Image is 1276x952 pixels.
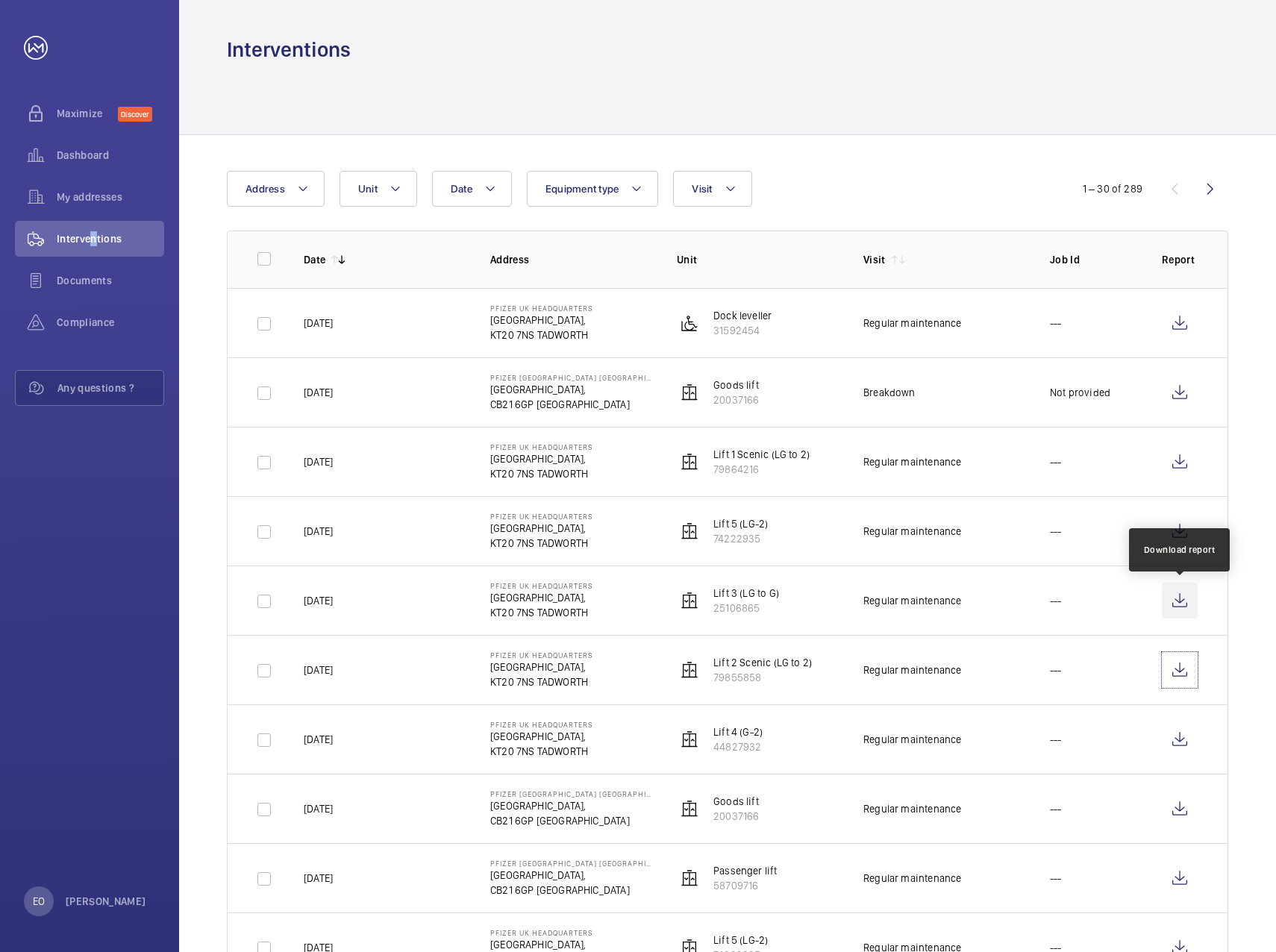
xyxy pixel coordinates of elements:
[490,304,593,313] p: Pfizer UK Headquarters
[713,933,768,948] p: Lift 5 (LG-2)
[1083,181,1142,196] div: 1 – 30 of 289
[304,454,333,469] p: [DATE]
[490,883,653,898] p: CB21 6GP [GEOGRAPHIC_DATA]
[490,928,593,937] p: Pfizer UK Headquarters
[681,522,698,540] img: elevator.svg
[713,531,768,546] p: 74222935
[490,313,593,328] p: [GEOGRAPHIC_DATA],
[57,106,118,121] span: Maximize
[1144,543,1216,557] div: Download report
[490,937,593,952] p: [GEOGRAPHIC_DATA],
[57,381,163,395] span: Any questions ?
[713,739,763,754] p: 44827932
[863,454,961,469] div: Regular maintenance
[692,183,712,195] span: Visit
[1050,663,1062,677] p: ---
[713,586,779,601] p: Lift 3 (LG to G)
[863,593,961,608] div: Regular maintenance
[713,392,759,407] p: 20037166
[713,724,763,739] p: Lift 4 (G-2)
[490,581,593,590] p: Pfizer UK Headquarters
[490,451,593,466] p: [GEOGRAPHIC_DATA],
[713,655,812,670] p: Lift 2 Scenic (LG to 2)
[527,171,659,207] button: Equipment type
[1050,385,1110,400] p: Not provided
[490,521,593,536] p: [GEOGRAPHIC_DATA],
[118,107,152,122] span: Discover
[490,789,653,798] p: PFIZER [GEOGRAPHIC_DATA] [GEOGRAPHIC_DATA]
[490,442,593,451] p: Pfizer UK Headquarters
[713,378,759,392] p: Goods lift
[681,730,698,748] img: elevator.svg
[681,592,698,610] img: elevator.svg
[304,801,333,816] p: [DATE]
[490,744,593,759] p: KT20 7NS TADWORTH
[490,382,653,397] p: [GEOGRAPHIC_DATA],
[57,273,164,288] span: Documents
[490,373,653,382] p: PFIZER [GEOGRAPHIC_DATA] [GEOGRAPHIC_DATA]
[863,732,961,747] div: Regular maintenance
[304,732,333,747] p: [DATE]
[490,660,593,674] p: [GEOGRAPHIC_DATA],
[490,674,593,689] p: KT20 7NS TADWORTH
[490,798,653,813] p: [GEOGRAPHIC_DATA],
[681,661,698,679] img: elevator.svg
[227,171,325,207] button: Address
[490,590,593,605] p: [GEOGRAPHIC_DATA],
[713,809,759,824] p: 20037166
[1050,593,1062,608] p: ---
[245,183,285,195] span: Address
[57,148,164,163] span: Dashboard
[490,868,653,883] p: [GEOGRAPHIC_DATA],
[304,316,333,331] p: [DATE]
[340,171,417,207] button: Unit
[33,894,45,909] p: EO
[1050,252,1138,267] p: Job Id
[304,385,333,400] p: [DATE]
[1162,252,1198,267] p: Report
[1050,454,1062,469] p: ---
[713,863,778,878] p: Passenger lift
[1050,316,1062,331] p: ---
[713,516,768,531] p: Lift 5 (LG-2)
[490,252,653,267] p: Address
[681,383,698,401] img: elevator.svg
[863,663,961,677] div: Regular maintenance
[66,894,146,909] p: [PERSON_NAME]
[713,878,778,893] p: 58709716
[673,171,751,207] button: Visit
[490,466,593,481] p: KT20 7NS TADWORTH
[681,800,698,818] img: elevator.svg
[863,801,961,816] div: Regular maintenance
[490,720,593,729] p: Pfizer UK Headquarters
[304,663,333,677] p: [DATE]
[490,651,593,660] p: Pfizer UK Headquarters
[490,605,593,620] p: KT20 7NS TADWORTH
[863,252,886,267] p: Visit
[863,316,961,331] div: Regular maintenance
[713,447,810,462] p: Lift 1 Scenic (LG to 2)
[490,512,593,521] p: Pfizer UK Headquarters
[304,871,333,886] p: [DATE]
[490,813,653,828] p: CB21 6GP [GEOGRAPHIC_DATA]
[713,601,779,616] p: 25106865
[713,323,772,338] p: 31592454
[490,729,593,744] p: [GEOGRAPHIC_DATA],
[681,869,698,887] img: elevator.svg
[681,314,698,332] img: platform_lift.svg
[863,524,961,539] div: Regular maintenance
[677,252,839,267] p: Unit
[358,183,378,195] span: Unit
[57,190,164,204] span: My addresses
[432,171,512,207] button: Date
[490,859,653,868] p: PFIZER [GEOGRAPHIC_DATA] [GEOGRAPHIC_DATA]
[713,308,772,323] p: Dock leveller
[304,252,325,267] p: Date
[304,524,333,539] p: [DATE]
[490,536,593,551] p: KT20 7NS TADWORTH
[490,397,653,412] p: CB21 6GP [GEOGRAPHIC_DATA]
[490,328,593,342] p: KT20 7NS TADWORTH
[863,871,961,886] div: Regular maintenance
[1050,801,1062,816] p: ---
[713,794,759,809] p: Goods lift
